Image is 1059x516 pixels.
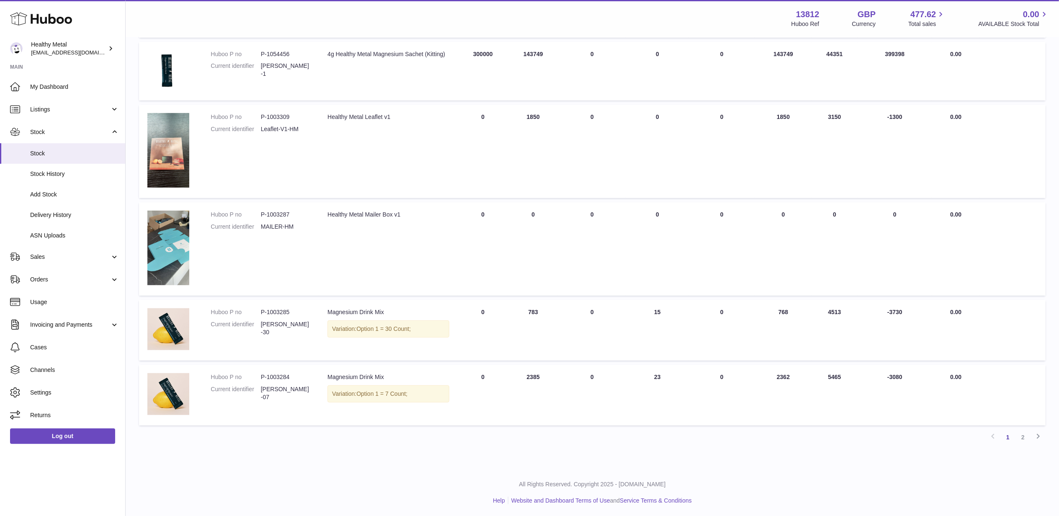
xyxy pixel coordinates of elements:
[493,497,505,504] a: Help
[858,105,933,198] td: -1300
[30,191,119,199] span: Add Stock
[626,300,689,361] td: 15
[908,9,946,28] a: 477.62 Total sales
[626,202,689,296] td: 0
[508,497,692,505] li: and
[30,211,119,219] span: Delivery History
[327,373,449,381] div: Magnesium Drink Mix
[211,62,260,78] dt: Current identifier
[147,308,189,350] img: product image
[812,365,858,426] td: 5465
[458,105,508,198] td: 0
[211,223,260,231] dt: Current identifier
[791,20,819,28] div: Huboo Ref
[261,385,311,401] dd: [PERSON_NAME]-07
[30,389,119,397] span: Settings
[30,170,119,178] span: Stock History
[327,50,449,58] div: 4g Healthy Metal Magnesium Sachet (Kitting)
[1023,9,1039,20] span: 0.00
[720,114,724,120] span: 0
[147,113,189,188] img: product image
[458,300,508,361] td: 0
[327,308,449,316] div: Magnesium Drink Mix
[720,51,724,57] span: 0
[620,497,692,504] a: Service Terms & Conditions
[327,320,449,338] div: Variation:
[511,497,610,504] a: Website and Dashboard Terms of Use
[211,373,260,381] dt: Huboo P no
[147,211,189,285] img: product image
[950,114,961,120] span: 0.00
[30,128,110,136] span: Stock
[147,50,189,90] img: product image
[261,320,311,336] dd: [PERSON_NAME]-30
[558,105,626,198] td: 0
[812,300,858,361] td: 4513
[978,20,1049,28] span: AVAILABLE Stock Total
[327,113,449,121] div: Healthy Metal Leaflet v1
[508,42,558,101] td: 143749
[720,309,724,315] span: 0
[950,374,961,380] span: 0.00
[858,9,876,20] strong: GBP
[261,308,311,316] dd: P-1003285
[626,365,689,426] td: 23
[508,202,558,296] td: 0
[950,211,961,218] span: 0.00
[211,308,260,316] dt: Huboo P no
[211,211,260,219] dt: Huboo P no
[558,300,626,361] td: 0
[327,211,449,219] div: Healthy Metal Mailer Box v1
[261,62,311,78] dd: [PERSON_NAME]-1
[261,50,311,58] dd: P-1054456
[30,343,119,351] span: Cases
[458,202,508,296] td: 0
[30,150,119,157] span: Stock
[720,211,724,218] span: 0
[755,300,812,361] td: 768
[31,41,106,57] div: Healthy Metal
[858,42,933,101] td: 399398
[327,385,449,402] div: Variation:
[508,300,558,361] td: 783
[261,113,311,121] dd: P-1003309
[852,20,876,28] div: Currency
[978,9,1049,28] a: 0.00 AVAILABLE Stock Total
[812,42,858,101] td: 44351
[908,20,946,28] span: Total sales
[755,365,812,426] td: 2362
[147,373,189,415] img: product image
[1000,430,1015,445] a: 1
[626,42,689,101] td: 0
[755,202,812,296] td: 0
[626,105,689,198] td: 0
[30,253,110,261] span: Sales
[910,9,936,20] span: 477.62
[261,211,311,219] dd: P-1003287
[261,373,311,381] dd: P-1003284
[211,385,260,401] dt: Current identifier
[132,480,1052,488] p: All Rights Reserved. Copyright 2025 - [DOMAIN_NAME]
[458,365,508,426] td: 0
[558,365,626,426] td: 0
[558,42,626,101] td: 0
[458,42,508,101] td: 300000
[356,325,411,332] span: Option 1 = 30 Count;
[30,83,119,91] span: My Dashboard
[30,106,110,114] span: Listings
[30,321,110,329] span: Invoicing and Payments
[755,105,812,198] td: 1850
[812,105,858,198] td: 3150
[356,390,407,397] span: Option 1 = 7 Count;
[211,113,260,121] dt: Huboo P no
[10,428,115,444] a: Log out
[261,125,311,133] dd: Leaflet-V1-HM
[858,365,933,426] td: -3080
[755,42,812,101] td: 143749
[508,105,558,198] td: 1850
[261,223,311,231] dd: MAILER-HM
[950,51,961,57] span: 0.00
[30,411,119,419] span: Returns
[30,366,119,374] span: Channels
[796,9,819,20] strong: 13812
